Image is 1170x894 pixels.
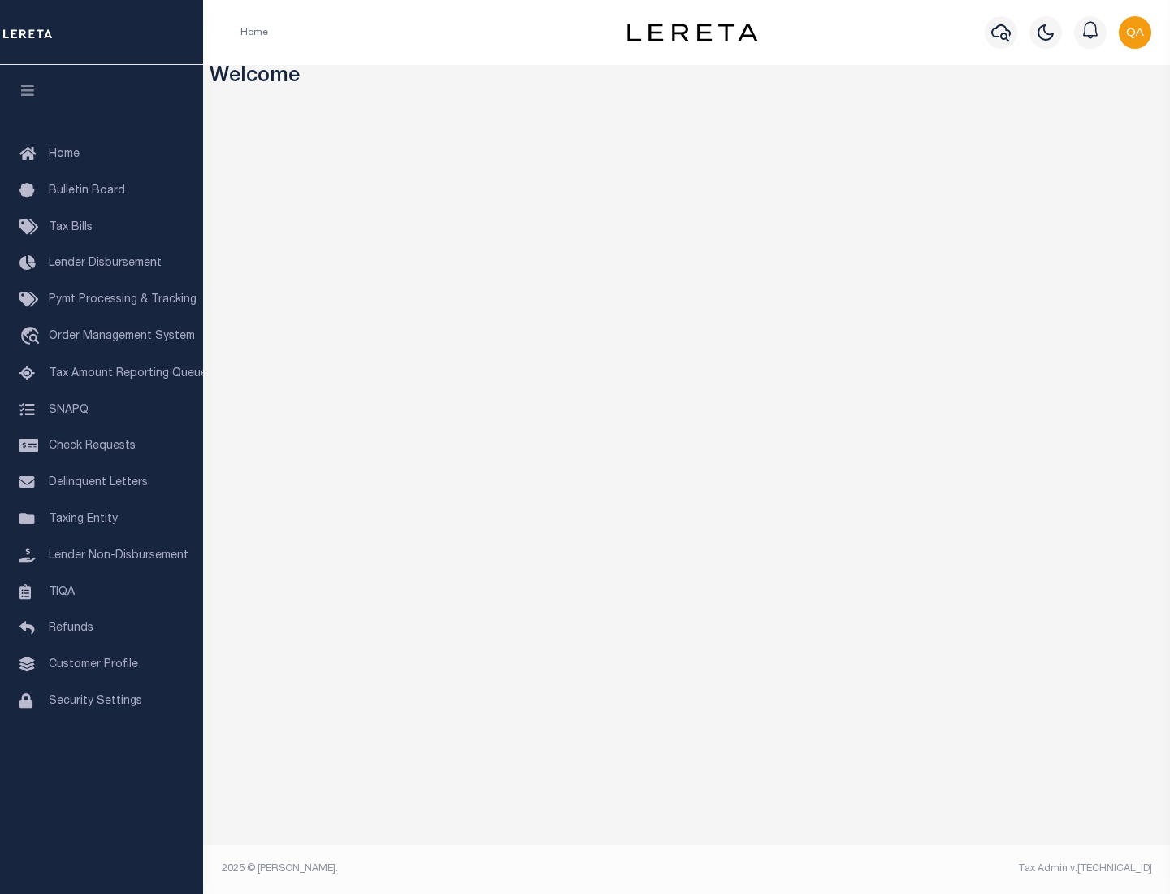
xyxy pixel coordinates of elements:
div: 2025 © [PERSON_NAME]. [210,861,687,876]
span: Bulletin Board [49,185,125,197]
span: SNAPQ [49,404,89,415]
span: Check Requests [49,440,136,452]
span: Order Management System [49,331,195,342]
span: Lender Non-Disbursement [49,550,188,562]
h3: Welcome [210,65,1164,90]
span: Tax Bills [49,222,93,233]
li: Home [240,25,268,40]
i: travel_explore [19,327,45,348]
span: Pymt Processing & Tracking [49,294,197,306]
span: Taxing Entity [49,514,118,525]
span: Security Settings [49,696,142,707]
span: TIQA [49,586,75,597]
span: Home [49,149,80,160]
span: Lender Disbursement [49,258,162,269]
span: Delinquent Letters [49,477,148,488]
div: Tax Admin v.[TECHNICAL_ID] [699,861,1152,876]
img: logo-dark.svg [627,24,757,41]
span: Tax Amount Reporting Queue [49,368,207,380]
span: Customer Profile [49,659,138,670]
img: svg+xml;base64,PHN2ZyB4bWxucz0iaHR0cDovL3d3dy53My5vcmcvMjAwMC9zdmciIHBvaW50ZXItZXZlbnRzPSJub25lIi... [1119,16,1151,49]
span: Refunds [49,623,93,634]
